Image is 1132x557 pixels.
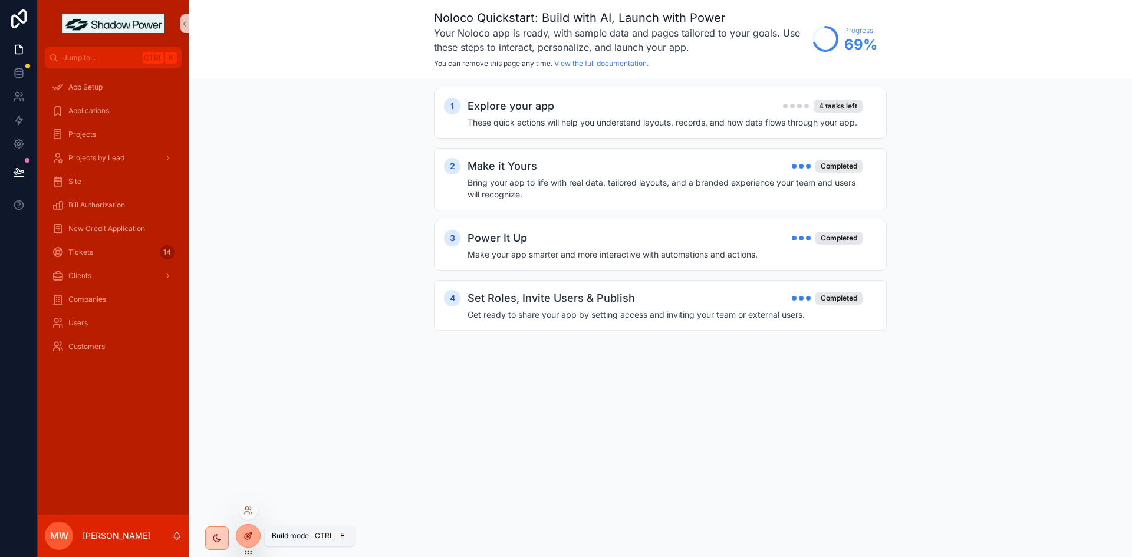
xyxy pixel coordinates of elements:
a: Users [45,312,182,334]
a: Site [45,171,182,192]
span: Applications [68,106,109,116]
img: App logo [62,14,164,33]
span: Tickets [68,248,93,257]
div: scrollable content [38,68,189,373]
span: Bill Authorization [68,200,125,210]
span: Jump to... [63,53,138,62]
a: Tickets14 [45,242,182,263]
span: New Credit Application [68,224,145,233]
span: Customers [68,342,105,351]
h1: Noloco Quickstart: Build with AI, Launch with Power [434,9,807,26]
span: Companies [68,295,106,304]
h3: Your Noloco app is ready, with sample data and pages tailored to your goals. Use these steps to i... [434,26,807,54]
div: 14 [160,245,175,259]
a: Companies [45,289,182,310]
span: Site [68,177,81,186]
span: E [337,531,347,540]
span: Projects by Lead [68,153,124,163]
p: [PERSON_NAME] [83,530,150,542]
button: Jump to...CtrlK [45,47,182,68]
a: Projects [45,124,182,145]
span: Ctrl [143,52,164,64]
span: 69 % [844,35,877,54]
span: Progress [844,26,877,35]
span: Users [68,318,88,328]
a: New Credit Application [45,218,182,239]
a: View the full documentation. [554,59,649,68]
span: Projects [68,130,96,139]
span: Clients [68,271,91,281]
a: Clients [45,265,182,286]
a: Customers [45,336,182,357]
span: App Setup [68,83,103,92]
span: Build mode [272,531,309,540]
span: You can remove this page any time. [434,59,552,68]
span: K [166,53,176,62]
span: MW [50,529,68,543]
a: Applications [45,100,182,121]
a: App Setup [45,77,182,98]
a: Bill Authorization [45,195,182,216]
span: Ctrl [314,530,335,542]
a: Projects by Lead [45,147,182,169]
